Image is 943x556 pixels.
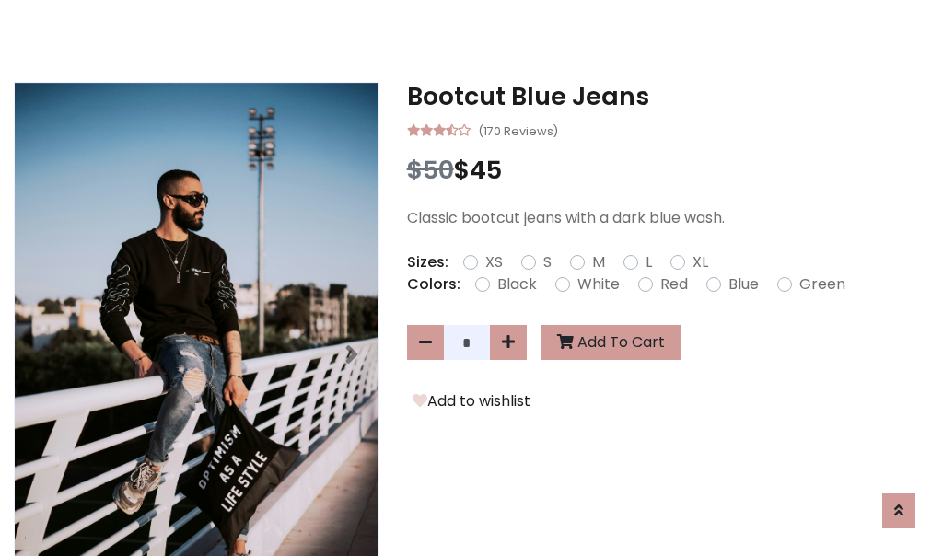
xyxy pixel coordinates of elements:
[660,273,688,295] label: Red
[407,82,929,111] h3: Bootcut Blue Jeans
[646,251,652,273] label: L
[407,153,454,187] span: $50
[541,325,681,360] button: Add To Cart
[485,251,503,273] label: XS
[799,273,845,295] label: Green
[577,273,620,295] label: White
[693,251,708,273] label: XL
[407,251,448,273] p: Sizes:
[407,389,536,413] button: Add to wishlist
[592,251,605,273] label: M
[543,251,552,273] label: S
[407,273,460,295] p: Colors:
[478,119,558,141] small: (170 Reviews)
[497,273,537,295] label: Black
[407,156,929,185] h3: $
[407,207,929,229] p: Classic bootcut jeans with a dark blue wash.
[728,273,759,295] label: Blue
[470,153,502,187] span: 45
